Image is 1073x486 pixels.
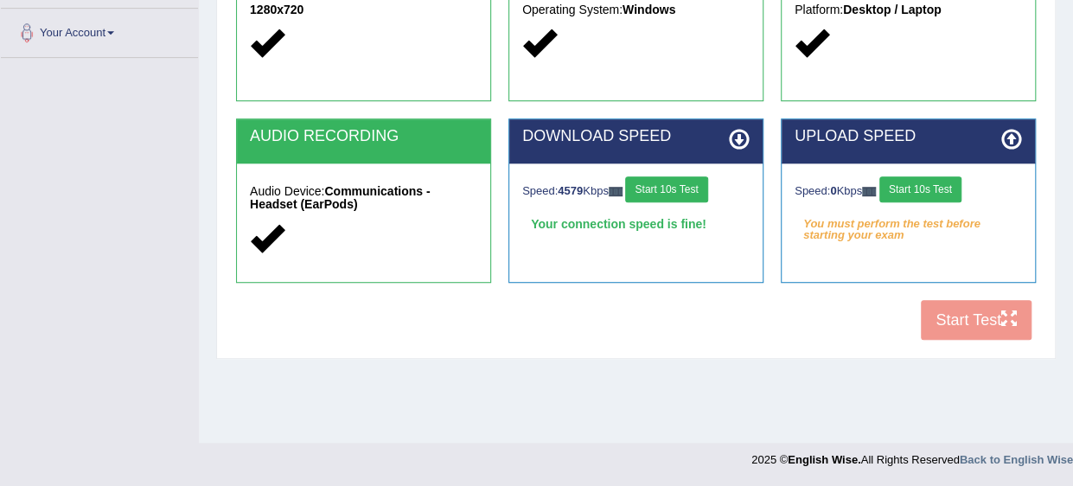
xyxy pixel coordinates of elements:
[522,211,750,237] div: Your connection speed is fine!
[751,443,1073,468] div: 2025 © All Rights Reserved
[609,187,623,196] img: ajax-loader-fb-connection.gif
[522,176,750,207] div: Speed: Kbps
[795,3,1022,16] h5: Platform:
[879,176,961,202] button: Start 10s Test
[795,176,1022,207] div: Speed: Kbps
[250,185,477,212] h5: Audio Device:
[1,9,198,52] a: Your Account
[795,128,1022,145] h2: UPLOAD SPEED
[522,3,750,16] h5: Operating System:
[795,211,1022,237] em: You must perform the test before starting your exam
[522,128,750,145] h2: DOWNLOAD SPEED
[788,453,860,466] strong: English Wise.
[843,3,942,16] strong: Desktop / Laptop
[960,453,1073,466] a: Back to English Wise
[830,184,836,197] strong: 0
[558,184,583,197] strong: 4579
[862,187,876,196] img: ajax-loader-fb-connection.gif
[250,184,431,211] strong: Communications - Headset (EarPods)
[625,176,707,202] button: Start 10s Test
[250,128,477,145] h2: AUDIO RECORDING
[250,3,303,16] strong: 1280x720
[623,3,675,16] strong: Windows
